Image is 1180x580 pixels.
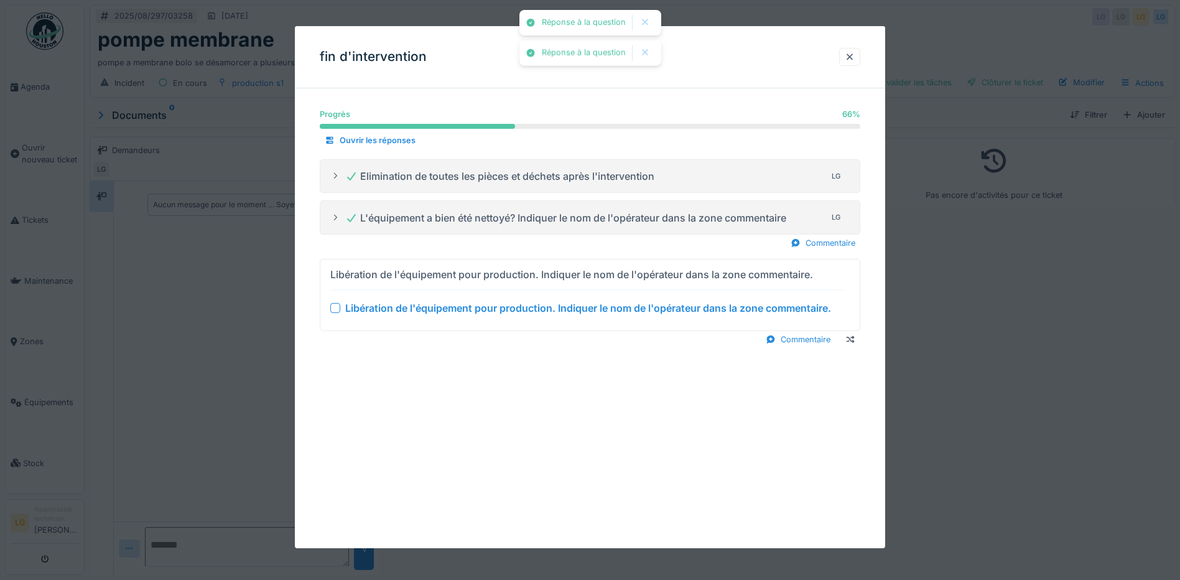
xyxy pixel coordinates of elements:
[345,169,654,184] div: Elimination de toutes les pièces et déchets après l'intervention
[542,48,626,58] div: Réponse à la question
[542,17,626,28] div: Réponse à la question
[345,210,786,225] div: L'équipement a bien été nettoyé? Indiquer le nom de l'opérateur dans la zone commentaire
[842,108,860,120] div: 66 %
[320,124,860,129] progress: 66 %
[345,301,831,316] div: Libération de l'équipement pour production. Indiquer le nom de l'opérateur dans la zone commentaire.
[761,331,835,348] div: Commentaire
[325,165,855,188] summary: Elimination de toutes les pièces et déchets après l'interventionLG
[827,167,845,185] div: LG
[320,49,427,65] h3: fin d'intervention
[325,264,855,325] summary: Libération de l'équipement pour production. Indiquer le nom de l'opérateur dans la zone commentai...
[786,235,860,251] div: Commentaire
[320,132,420,149] div: Ouvrir les réponses
[330,267,813,282] div: Libération de l'équipement pour production. Indiquer le nom de l'opérateur dans la zone commentaire.
[320,108,350,120] div: Progrès
[325,206,855,229] summary: L'équipement a bien été nettoyé? Indiquer le nom de l'opérateur dans la zone commentaireLG
[827,209,845,227] div: LG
